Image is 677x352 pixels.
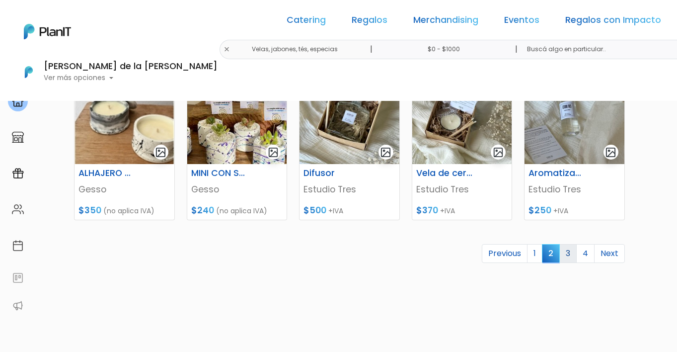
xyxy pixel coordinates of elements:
[594,244,625,263] a: Next
[191,204,214,216] span: $240
[528,204,551,216] span: $250
[75,77,174,164] img: thumb_lklklk.jpg
[78,183,170,196] p: Gesso
[524,76,625,220] a: gallery-light Aromatizador textil o de ambiente Estudio Tres $250 +IVA
[187,77,287,164] img: thumb_WhatsApp_Image_2024-02-29_at_09.13.57.jpeg
[553,206,568,216] span: +IVA
[605,147,616,158] img: gallery-light
[515,43,518,55] p: |
[413,16,478,28] a: Merchandising
[525,77,624,164] img: thumb_IMG_7887.jpeg
[74,76,175,220] a: gallery-light ALHAJERO REDONDO CON VELA Gesso $350 (no aplica IVA)
[191,183,283,196] p: Gesso
[51,9,143,29] div: ¿Necesitás ayuda?
[416,183,508,196] p: Estudio Tres
[12,203,24,215] img: people-662611757002400ad9ed0e3c099ab2801c6687ba6c219adb57efc949bc21e19d.svg
[44,75,218,82] p: Ver más opciones
[300,77,399,164] img: thumb_IMG_7954.jpeg
[523,168,592,178] h6: Aromatizador textil o de ambiente
[187,76,288,220] a: gallery-light MINI CON SUCULENTAS Gesso $240 (no aplica IVA)
[352,16,387,28] a: Regalos
[12,131,24,143] img: marketplace-4ceaa7011d94191e9ded77b95e3339b90024bf715f7c57f8cf31f2d8c509eaba.svg
[410,168,479,178] h6: Vela de cera de soja
[103,206,154,216] span: (no aplica IVA)
[559,244,577,263] a: 3
[328,206,343,216] span: +IVA
[185,168,254,178] h6: MINI CON SUCULENTAS
[224,46,230,53] img: close-6986928ebcb1d6c9903e3b54e860dbc4d054630f23adef3a32610726dff6a82b.svg
[370,43,373,55] p: |
[412,77,512,164] img: thumb_IMG_7826.jpeg
[155,147,166,158] img: gallery-light
[12,168,24,179] img: campaigns-02234683943229c281be62815700db0a1741e53638e28bf9629b52c665b00959.svg
[542,244,560,263] span: 2
[12,272,24,284] img: feedback-78b5a0c8f98aac82b08bfc38622c3050aee476f2c9584af64705fc4e61158814.svg
[412,76,513,220] a: gallery-light Vela de cera de soja Estudio Tres $370 +IVA
[504,16,539,28] a: Eventos
[380,147,391,158] img: gallery-light
[73,168,142,178] h6: ALHAJERO REDONDO CON VELA
[303,204,326,216] span: $500
[268,147,279,158] img: gallery-light
[416,204,438,216] span: $370
[299,76,400,220] a: gallery-light Difusor Estudio Tres $500 +IVA
[440,206,455,216] span: +IVA
[527,244,542,263] a: 1
[78,204,101,216] span: $350
[44,62,218,71] h6: [PERSON_NAME] de la [PERSON_NAME]
[12,95,24,107] img: home-e721727adea9d79c4d83392d1f703f7f8bce08238fde08b1acbfd93340b81755.svg
[287,16,326,28] a: Catering
[18,61,40,83] img: PlanIt Logo
[493,147,504,158] img: gallery-light
[12,59,218,85] button: PlanIt Logo [PERSON_NAME] de la [PERSON_NAME] Ver más opciones
[303,183,395,196] p: Estudio Tres
[12,240,24,252] img: calendar-87d922413cdce8b2cf7b7f5f62616a5cf9e4887200fb71536465627b3292af00.svg
[528,183,620,196] p: Estudio Tres
[24,24,71,39] img: PlanIt Logo
[482,244,527,263] a: Previous
[298,168,367,178] h6: Difusor
[216,206,267,216] span: (no aplica IVA)
[565,16,661,28] a: Regalos con Impacto
[12,300,24,312] img: partners-52edf745621dab592f3b2c58e3bca9d71375a7ef29c3b500c9f145b62cc070d4.svg
[576,244,595,263] a: 4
